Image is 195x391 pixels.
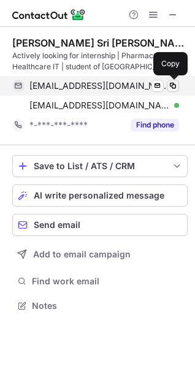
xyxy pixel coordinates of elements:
[12,7,86,22] img: ContactOut v5.3.10
[12,184,188,207] button: AI write personalized message
[131,119,179,131] button: Reveal Button
[12,243,188,265] button: Add to email campaign
[32,300,183,311] span: Notes
[29,80,170,91] span: [EMAIL_ADDRESS][DOMAIN_NAME]
[33,249,131,259] span: Add to email campaign
[12,273,188,290] button: Find work email
[12,37,188,49] div: [PERSON_NAME] Sri [PERSON_NAME]
[12,50,188,72] div: Actively looking for internship | Pharmacy, Healthcare IT | student of [GEOGRAPHIC_DATA]
[34,161,166,171] div: Save to List / ATS / CRM
[34,191,164,200] span: AI write personalized message
[32,276,183,287] span: Find work email
[12,297,188,314] button: Notes
[12,214,188,236] button: Send email
[29,100,170,111] span: [EMAIL_ADDRESS][DOMAIN_NAME]
[12,155,188,177] button: save-profile-one-click
[34,220,80,230] span: Send email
